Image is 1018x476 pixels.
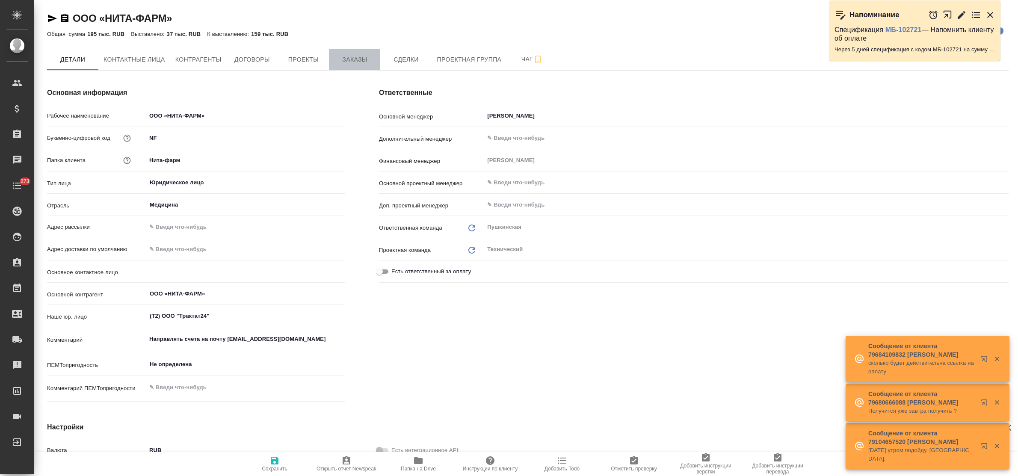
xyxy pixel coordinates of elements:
p: Сообщение от клиента 79684109832 [PERSON_NAME] [868,342,975,359]
span: Есть ответственный за оплату [391,267,471,276]
span: Отметить проверку [611,466,657,472]
button: Название для папки на drive. Если его не заполнить, мы не сможем создать папку для клиента [121,155,133,166]
button: Добавить инструкции перевода [742,452,814,476]
span: Папка на Drive [401,466,436,472]
p: Комментарий [47,336,146,344]
button: Папка на Drive [382,452,454,476]
button: Открыть в новой вкладке [976,438,996,458]
span: Инструкции по клиенту [463,466,518,472]
span: Контактные лица [104,54,165,65]
p: Ответственная команда [379,224,442,232]
p: Сообщение от клиента 79680666088 [PERSON_NAME] [868,390,975,407]
span: Договоры [231,54,272,65]
input: ✎ Введи что-нибудь [486,177,977,188]
button: Открыть отчет Newspeak [311,452,382,476]
input: ✎ Введи что-нибудь [146,132,345,144]
span: Добавить Todo [545,466,580,472]
button: Закрыть [988,355,1006,363]
span: Проектная группа [437,54,501,65]
span: Добавить инструкции верстки [675,463,737,475]
p: К выставлению: [207,31,251,37]
button: Сохранить [239,452,311,476]
button: Open [1004,115,1006,117]
p: Спецификация — Напомнить клиенту об оплате [835,26,995,43]
button: Open [1004,137,1006,139]
input: ✎ Введи что-нибудь [486,133,977,143]
button: Инструкции по клиенту [454,452,526,476]
button: Открыть в новой вкладке [976,350,996,371]
p: Комментарий ПЕМТопригодности [47,384,146,393]
a: 273 [2,175,32,196]
p: Наше юр. лицо [47,313,146,321]
p: ПЕМТопригодность [47,361,146,370]
div: RUB [146,443,345,458]
span: Сохранить [262,466,287,472]
button: Нужен для формирования номера заказа/сделки [121,133,133,144]
p: 195 тыс. RUB [87,31,131,37]
button: Закрыть [988,399,1006,406]
h4: Настройки [47,422,345,432]
button: Open [340,364,342,365]
span: Открыть отчет Newspeak [317,466,376,472]
h4: Ответственные [379,88,1009,98]
button: Открыть в новой вкладке [976,394,996,414]
span: Детали [52,54,93,65]
span: 273 [15,177,35,186]
button: Редактировать [956,10,967,20]
p: Основное контактное лицо [47,268,146,277]
p: Основной проектный менеджер [379,179,484,188]
span: Контрагенты [175,54,222,65]
p: сколько будет действительна ссылка на оплату [868,359,975,376]
p: Адрес рассылки [47,223,146,231]
p: Отрасль [47,201,146,210]
p: Основной контрагент [47,290,146,299]
span: Заказы [334,54,375,65]
button: Скопировать ссылку [59,13,70,24]
a: МБ-102721 [885,26,922,33]
p: Дополнительный менеджер [379,135,484,143]
button: Добавить инструкции верстки [670,452,742,476]
input: ✎ Введи что-нибудь [486,200,977,210]
span: Есть интеграционное API: [391,446,460,455]
p: Буквенно-цифровой код [47,134,110,142]
button: Open [1004,204,1006,206]
p: Через 5 дней спецификация с кодом МБ-102721 на сумму 2880 RUB будет просрочена [835,45,995,54]
span: Чат [512,54,553,65]
textarea: Направлять счета на почту [EMAIL_ADDRESS][DOMAIN_NAME] [146,332,345,346]
input: ✎ Введи что-нибудь [146,221,345,233]
p: 37 тыс. RUB [167,31,207,37]
p: Основной менеджер [379,112,484,121]
span: Сделки [385,54,426,65]
p: Выставлено: [131,31,166,37]
p: Проектная команда [379,246,431,254]
button: Open [340,271,342,272]
svg: Подписаться [533,54,543,65]
p: Доп. проектный менеджер [379,201,484,210]
button: Открыть в новой вкладке [943,6,953,24]
button: Open [340,293,342,295]
a: ООО «НИТА-ФАРМ» [73,12,172,24]
p: Получится уже завтра получить ? [868,407,975,415]
button: Перейти в todo [971,10,981,20]
p: Тип лица [47,179,146,188]
p: Рабочее наименование [47,112,146,120]
p: Папка клиента [47,156,86,165]
p: Общая сумма [47,31,87,37]
p: Адрес доставки по умолчанию [47,245,146,254]
p: Валюта [47,446,146,455]
p: Сообщение от клиента 79104657520 [PERSON_NAME] [868,429,975,446]
button: Open [1004,182,1006,183]
button: Отложить [928,10,938,20]
p: Напоминание [849,11,900,19]
button: Добавить Todo [526,452,598,476]
input: ✎ Введи что-нибудь [146,243,345,255]
span: Добавить инструкции перевода [747,463,808,475]
p: [DATE] утром подойду. [GEOGRAPHIC_DATA]. [868,446,975,463]
input: ✎ Введи что-нибудь [146,109,345,122]
button: Закрыть [985,10,995,20]
button: Скопировать ссылку для ЯМессенджера [47,13,57,24]
button: Отметить проверку [598,452,670,476]
h4: Основная информация [47,88,345,98]
p: 159 тыс. RUB [251,31,295,37]
input: ✎ Введи что-нибудь [146,154,345,166]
